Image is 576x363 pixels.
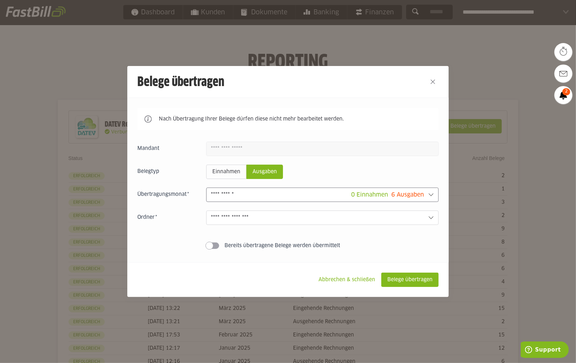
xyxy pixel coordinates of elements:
[521,341,569,359] iframe: Öffnet ein Widget, in dem Sie weitere Informationen finden
[562,88,570,95] span: 2
[554,86,572,104] a: 2
[391,192,424,198] span: 6 Ausgaben
[137,242,439,249] sl-switch: Bereits übertragene Belege werden übermittelt
[312,273,381,287] sl-button: Abbrechen & schließen
[351,192,388,198] span: 0 Einnahmen
[246,165,283,179] sl-radio-button: Ausgaben
[381,273,439,287] sl-button: Belege übertragen
[206,165,246,179] sl-radio-button: Einnahmen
